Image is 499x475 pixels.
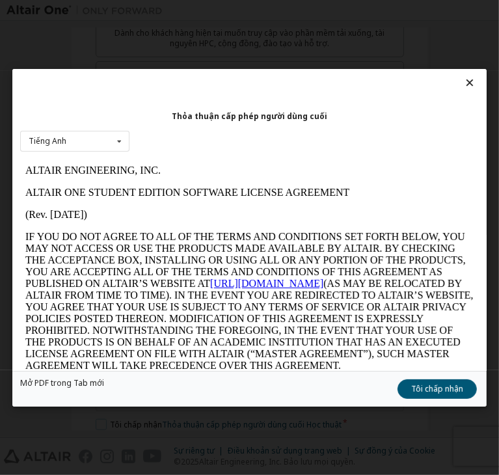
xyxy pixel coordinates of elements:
a: [URL][DOMAIN_NAME] [190,118,303,129]
p: (Rev. [DATE]) [5,49,453,61]
font: Tôi chấp nhận [411,383,463,394]
p: ALTAIR ENGINEERING, INC. [5,5,453,17]
font: Thỏa thuận cấp phép người dùng cuối [172,110,327,121]
font: Mở PDF trong Tab mới [20,377,104,388]
p: IF YOU DO NOT AGREE TO ALL OF THE TERMS AND CONDITIONS SET FORTH BELOW, YOU MAY NOT ACCESS OR USE... [5,72,453,212]
button: Tôi chấp nhận [398,379,477,399]
a: Mở PDF trong Tab mới [20,379,104,387]
font: Tiếng Anh [29,135,66,146]
p: ALTAIR ONE STUDENT EDITION SOFTWARE LICENSE AGREEMENT [5,27,453,39]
